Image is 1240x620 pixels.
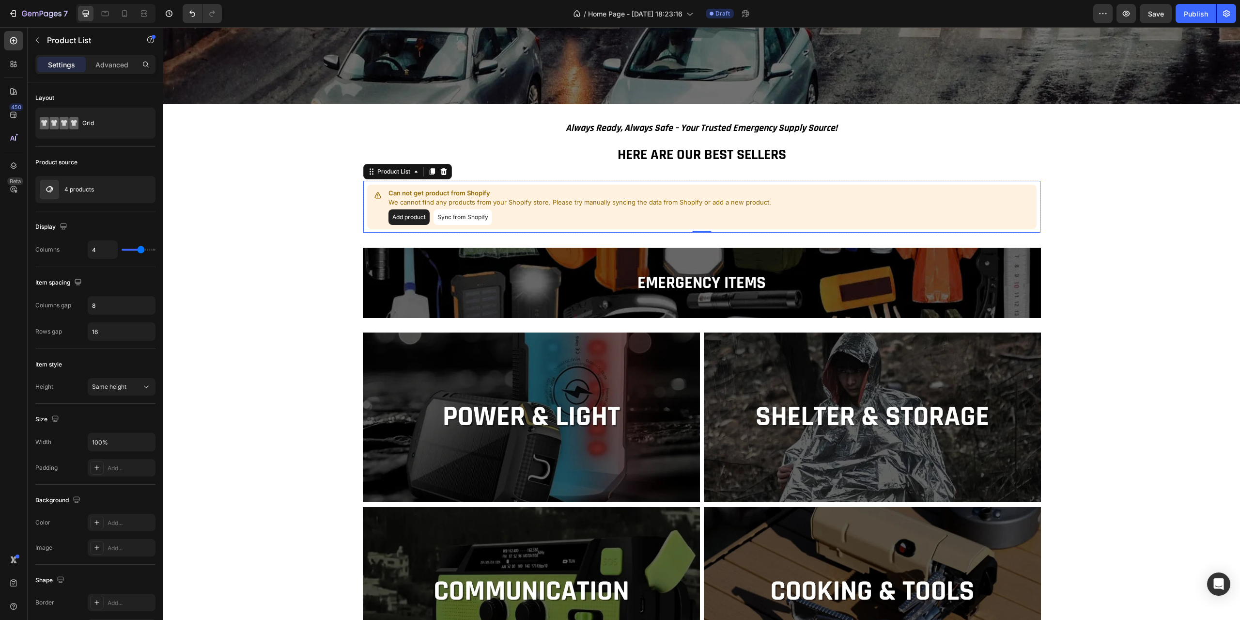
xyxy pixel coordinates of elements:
button: Add product [225,182,266,198]
div: Display [35,221,69,234]
div: Beta [7,177,23,185]
div: Border [35,598,54,607]
button: Publish [1176,4,1216,23]
div: Color [35,518,50,527]
p: Product List [47,34,129,46]
p: Settings [48,60,75,70]
button: Save [1140,4,1172,23]
p: Advanced [95,60,128,70]
div: Columns gap [35,301,71,310]
div: Size [35,413,61,426]
div: Product List [212,140,249,149]
img: product feature img [40,180,59,199]
div: Add... [108,544,153,553]
div: Image [35,543,52,552]
strong: HERE ARE OUR BEST SELLERS [454,118,623,137]
div: Padding [35,463,58,472]
div: Publish [1184,9,1208,19]
iframe: Design area [163,27,1240,620]
div: 450 [9,103,23,111]
img: Alt image [541,305,878,475]
button: Sync from Shopify [270,182,329,198]
input: Auto [88,241,117,258]
div: Add... [108,464,153,473]
span: Save [1148,10,1164,18]
p: 7 [63,8,68,19]
div: Grid [82,112,141,134]
div: Shape [35,574,66,587]
div: Rows gap [35,327,62,336]
div: Item spacing [35,276,84,289]
span: Draft [715,9,730,18]
input: Auto [88,323,155,340]
div: Background [35,494,82,507]
div: Add... [108,599,153,607]
div: Height [35,382,53,391]
p: 4 products [64,186,94,193]
strong: Always Ready, Always Safe – Your Trusted Emergency Supply Source! [403,95,674,107]
div: Layout [35,94,54,102]
div: Columns [35,245,60,254]
div: Item style [35,360,62,369]
p: We cannot find any products from your Shopify store. Please try manually syncing the data from Sh... [225,171,608,180]
div: Width [35,438,51,446]
strong: EMERGENCY ITEMS [474,245,603,267]
div: Product source [35,158,77,167]
div: Add... [108,519,153,527]
button: 7 [4,4,72,23]
div: Undo/Redo [183,4,222,23]
span: / [584,9,586,19]
input: Auto [88,297,155,314]
input: Auto [88,433,155,451]
img: Alt image [200,305,537,475]
span: Same height [92,383,126,390]
button: Same height [88,378,155,396]
div: Open Intercom Messenger [1207,572,1230,596]
p: Can not get product from Shopify [225,161,608,171]
span: Home Page - [DATE] 18:23:16 [588,9,682,19]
